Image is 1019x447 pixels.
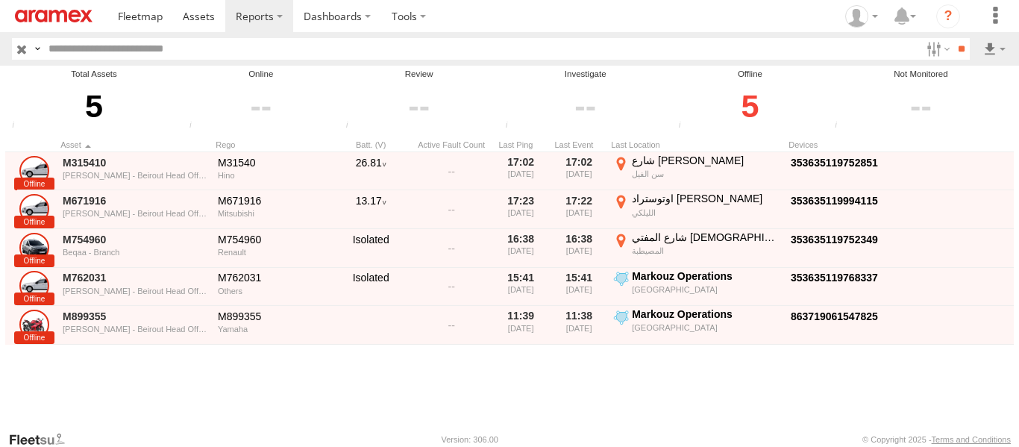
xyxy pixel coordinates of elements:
div: 17:02 [DATE] [495,154,547,190]
div: 11:39 [DATE] [495,307,547,343]
label: Click to View Event Location [611,307,783,343]
div: 11:38 [DATE] [553,307,605,343]
a: Click to View Asset Details [19,310,49,340]
div: M31540 [218,156,325,169]
div: Assets that have not communicated with the server in the last 24hrs [501,121,524,132]
div: [PERSON_NAME] - Beirout Head Office [63,325,207,334]
div: M671916 [218,194,325,207]
div: [GEOGRAPHIC_DATA] [632,284,780,295]
div: شارع المفتي [DEMOGRAPHIC_DATA][PERSON_NAME] [632,231,780,244]
div: Version: 306.00 [442,435,498,444]
div: 16:38 [DATE] [553,231,605,266]
a: M754960 [63,233,207,246]
a: M899355 [63,310,207,323]
div: Total Assets [7,68,181,81]
div: Total number of Enabled and Paused Assets [7,121,30,132]
div: Click to Sort [553,140,605,150]
div: Review [341,68,496,81]
a: Click to View Asset Details [19,233,49,263]
div: 17:02 [DATE] [553,154,605,190]
label: Search Filter Options [921,38,953,60]
div: سن الفيل [632,169,780,179]
div: Hino [218,171,325,180]
div: Batt. (V) [333,140,408,150]
label: Click to View Event Location [611,154,783,190]
a: Visit our Website [8,432,77,447]
div: Others [218,287,325,296]
a: Click to View Device Details [791,310,878,322]
label: Click to View Event Location [611,231,783,266]
div: اوتوستراد [PERSON_NAME] [632,192,780,205]
a: Click to View Asset Details [19,194,49,224]
div: 16:38 [DATE] [495,231,547,266]
div: 5 [7,81,181,132]
a: Click to View Asset Details [19,271,49,301]
div: 13.17 [333,192,408,228]
div: Mitsubishi [218,209,325,218]
div: Online [185,68,337,81]
div: Assets that have not communicated at least once with the server in the last 6hrs [341,121,363,132]
label: Export results as... [982,38,1007,60]
div: Click to filter by Review [341,81,496,132]
a: Click to View Device Details [791,195,878,207]
a: Click to View Device Details [791,157,878,169]
div: المصيطبة [632,246,780,256]
div: Click to filter by Offline [674,81,827,132]
div: Yamaha [218,325,325,334]
div: 17:23 [DATE] [495,192,547,228]
label: Click to View Event Location [611,192,783,228]
div: 15:41 [DATE] [553,269,605,305]
a: Click to View Device Details [791,234,878,246]
div: Beqaa - Branch [63,248,207,257]
div: © Copyright 2025 - [862,435,1011,444]
a: M671916 [63,194,207,207]
div: Devices [788,140,938,150]
div: Active Fault Count [414,140,489,150]
div: Last Location [611,140,783,150]
div: [PERSON_NAME] - Beirout Head Office [63,287,207,296]
div: Number of assets that have communicated at least once in the last 6hrs [185,121,207,132]
img: aramex-logo.svg [15,10,93,22]
a: Terms and Conditions [932,435,1011,444]
div: Click to Sort [60,140,210,150]
label: Click to View Event Location [611,269,783,305]
div: Markouz Operations [632,269,780,283]
label: Search Query [31,38,43,60]
a: Click to View Device Details [791,272,878,284]
i: ? [936,4,960,28]
div: Click to filter by Investigate [501,81,670,132]
div: Mazen Siblini [840,5,883,28]
div: Click to Sort [216,140,327,150]
div: [PERSON_NAME] - Beirout Head Office [63,209,207,218]
div: [PERSON_NAME] - Beirout Head Office [63,171,207,180]
div: The health of these assets types is not monitored. [830,121,853,132]
div: Offline [674,68,827,81]
div: 15:41 [DATE] [495,269,547,305]
div: Not Monitored [830,68,1012,81]
a: M315410 [63,156,207,169]
div: الليلكي [632,207,780,218]
div: [GEOGRAPHIC_DATA] [632,322,780,333]
div: Assets that have not communicated at least once with the server in the last 48hrs [674,121,697,132]
div: M754960 [218,233,325,246]
div: 17:22 [DATE] [553,192,605,228]
div: Investigate [501,68,670,81]
div: M899355 [218,310,325,323]
div: M762031 [218,271,325,284]
div: Markouz Operations [632,307,780,321]
a: Click to View Asset Details [19,156,49,186]
div: Click to filter by Not Monitored [830,81,1012,132]
div: Click to Sort [495,140,547,150]
div: 26.81 [333,154,408,190]
a: M762031 [63,271,207,284]
div: Click to filter by Online [185,81,337,132]
div: Renault [218,248,325,257]
div: شارع [PERSON_NAME] [632,154,780,167]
